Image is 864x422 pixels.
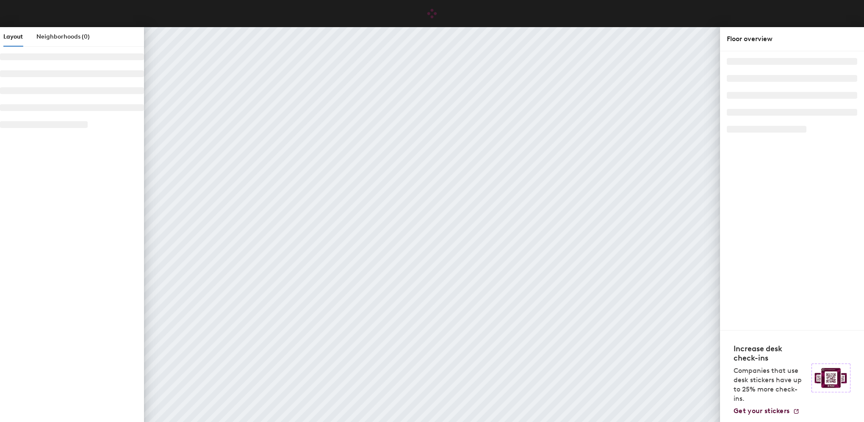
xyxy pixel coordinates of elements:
[3,33,23,40] span: Layout
[734,344,806,363] h4: Increase desk check-ins
[734,407,789,415] span: Get your stickers
[734,366,806,403] p: Companies that use desk stickers have up to 25% more check-ins.
[811,364,850,392] img: Sticker logo
[36,33,90,40] span: Neighborhoods (0)
[734,407,800,415] a: Get your stickers
[727,34,857,44] div: Floor overview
